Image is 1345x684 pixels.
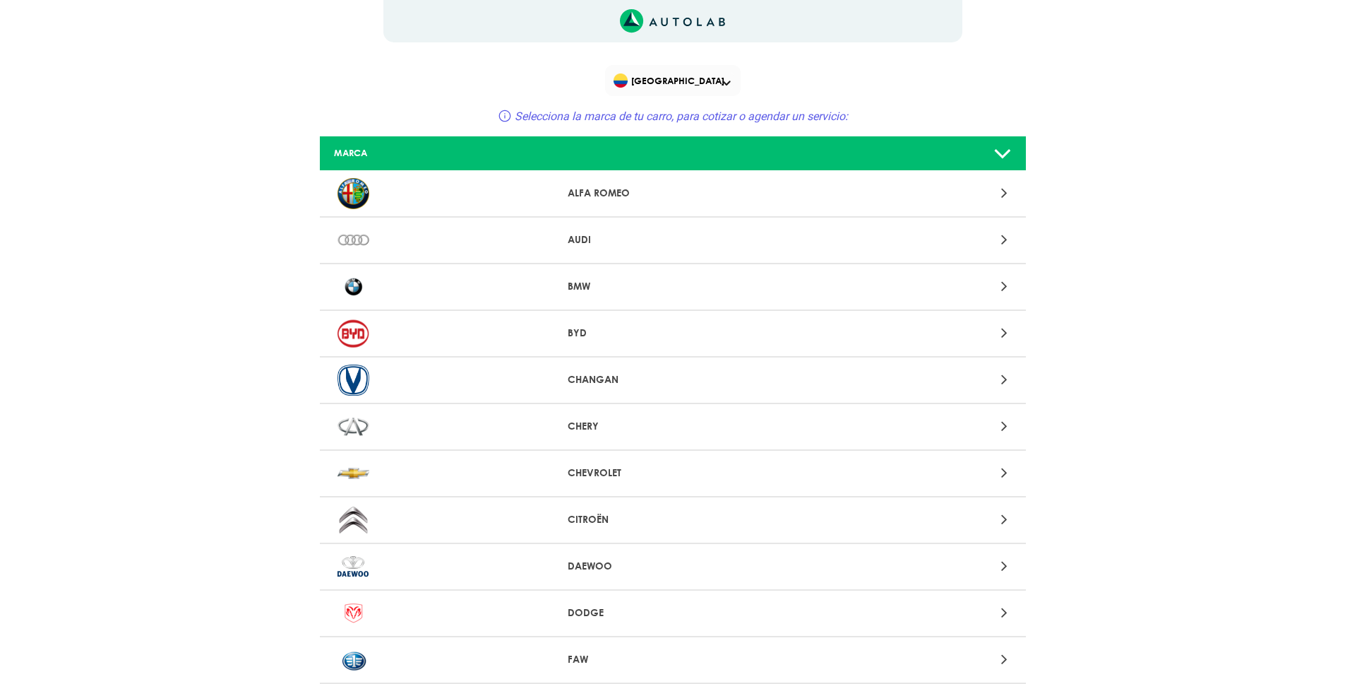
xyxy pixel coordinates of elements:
p: ALFA ROMEO [568,186,777,201]
p: BYD [568,326,777,341]
a: MARCA [320,136,1026,171]
img: CHERY [337,411,369,442]
img: DODGE [337,598,369,629]
div: Flag of COLOMBIA[GEOGRAPHIC_DATA] [605,65,741,96]
img: BYD [337,318,369,349]
div: MARCA [323,146,556,160]
p: FAW [568,652,777,667]
p: AUDI [568,232,777,247]
img: CITROËN [337,505,369,536]
img: DAEWOO [337,551,369,582]
p: CHERY [568,419,777,434]
p: DAEWOO [568,559,777,574]
span: [GEOGRAPHIC_DATA] [614,71,734,90]
img: ALFA ROMEO [337,178,369,209]
a: Link al sitio de autolab [620,13,725,27]
img: Flag of COLOMBIA [614,73,628,88]
img: CHANGAN [337,365,369,396]
img: BMW [337,271,369,302]
p: CHEVROLET [568,466,777,480]
span: Selecciona la marca de tu carro, para cotizar o agendar un servicio: [515,110,848,123]
p: CHANGAN [568,372,777,387]
img: AUDI [337,225,369,256]
p: CITROËN [568,512,777,527]
p: DODGE [568,606,777,620]
img: FAW [337,644,369,676]
img: CHEVROLET [337,458,369,489]
p: BMW [568,279,777,294]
